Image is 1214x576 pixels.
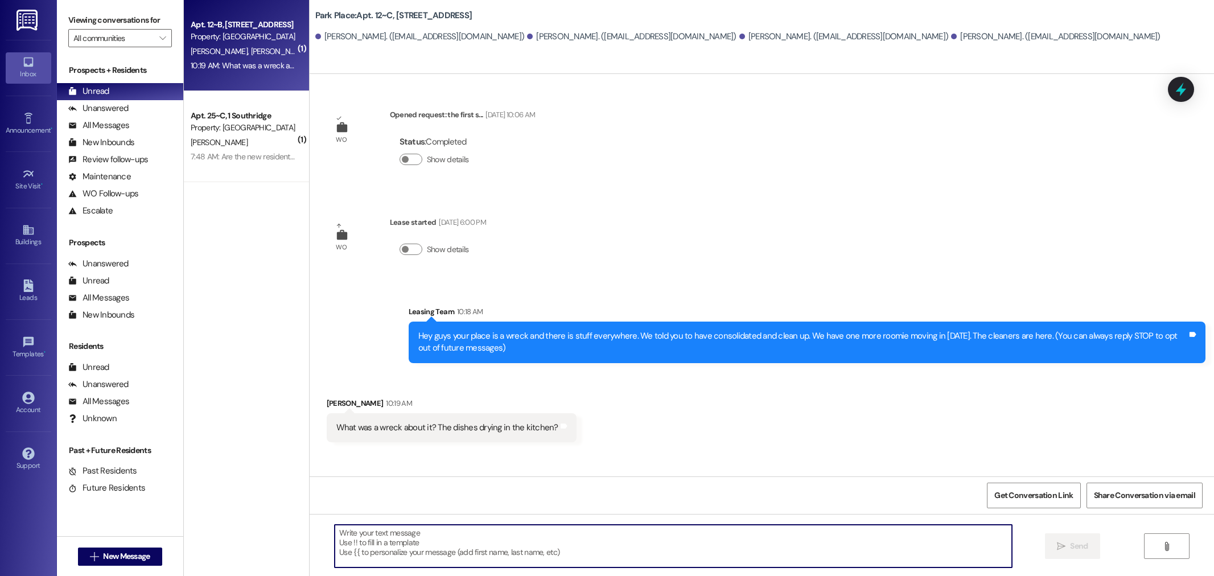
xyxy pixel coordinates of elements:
div: 10:19 AM: What was a wreck about it? The dishes drying in the kitchen? [191,60,425,71]
div: [PERSON_NAME]. ([EMAIL_ADDRESS][DOMAIN_NAME]) [527,31,736,43]
button: Send [1045,533,1100,559]
div: Apt. 25~C, 1 Southridge [191,110,296,122]
div: [PERSON_NAME]. ([EMAIL_ADDRESS][DOMAIN_NAME]) [951,31,1160,43]
div: Prospects [57,237,183,249]
div: Unanswered [68,258,129,270]
span: New Message [103,550,150,562]
div: Property: [GEOGRAPHIC_DATA] [191,31,296,43]
span: • [51,125,52,133]
div: Maintenance [68,171,131,183]
div: 7:48 AM: Are the new residents moving in [DATE]? [DATE]? [191,151,380,162]
div: Opened request: the first s... [390,109,536,125]
span: [PERSON_NAME] [250,46,311,56]
span: [PERSON_NAME] [191,137,248,147]
div: Unread [68,275,109,287]
div: All Messages [68,292,129,304]
span: • [44,348,46,356]
div: Unknown [68,413,117,425]
span: Send [1070,540,1088,552]
div: : Completed [400,133,474,151]
div: [PERSON_NAME]. ([EMAIL_ADDRESS][DOMAIN_NAME]) [739,31,949,43]
div: Lease started [390,216,486,232]
span: [PERSON_NAME] [191,46,251,56]
span: Share Conversation via email [1094,489,1195,501]
div: New Inbounds [68,137,134,149]
a: Leads [6,276,51,307]
b: Park Place: Apt. 12~C, [STREET_ADDRESS] [315,10,472,22]
div: 10:18 AM [454,306,483,318]
div: Property: [GEOGRAPHIC_DATA] [191,122,296,134]
div: [PERSON_NAME]. ([EMAIL_ADDRESS][DOMAIN_NAME]) [315,31,525,43]
div: All Messages [68,120,129,131]
label: Viewing conversations for [68,11,172,29]
div: Unread [68,361,109,373]
div: Apt. 12~B, [STREET_ADDRESS] [191,19,296,31]
div: [DATE] 6:00 PM [436,216,486,228]
div: Escalate [68,205,113,217]
input: All communities [73,29,154,47]
i:  [1162,542,1171,551]
a: Support [6,444,51,475]
a: Buildings [6,220,51,251]
span: • [41,180,43,188]
button: Share Conversation via email [1087,483,1203,508]
div: [PERSON_NAME] [327,397,577,413]
div: WO [336,134,347,146]
div: Future Residents [68,482,145,494]
i:  [1057,542,1065,551]
div: Residents [57,340,183,352]
a: Site Visit • [6,164,51,195]
div: WO Follow-ups [68,188,138,200]
div: What was a wreck about it? The dishes drying in the kitchen? [336,422,558,434]
button: New Message [78,548,162,566]
div: Unanswered [68,378,129,390]
div: Hey guys your place is a wreck and there is stuff everywhere. We told you to have consolidated an... [418,330,1187,355]
div: Prospects + Residents [57,64,183,76]
div: Unread [68,85,109,97]
b: Status [400,136,425,147]
a: Templates • [6,332,51,363]
div: Past + Future Residents [57,445,183,456]
div: Unanswered [68,102,129,114]
div: Past Residents [68,465,137,477]
label: Show details [427,244,469,256]
a: Account [6,388,51,419]
div: 10:19 AM [383,397,412,409]
img: ResiDesk Logo [17,10,40,31]
i:  [90,552,98,561]
button: Get Conversation Link [987,483,1080,508]
i:  [159,34,166,43]
div: New Inbounds [68,309,134,321]
div: [DATE] 10:06 AM [483,109,535,121]
span: Get Conversation Link [994,489,1073,501]
div: Review follow-ups [68,154,148,166]
a: Inbox [6,52,51,83]
div: Leasing Team [409,306,1205,322]
label: Show details [427,154,469,166]
div: All Messages [68,396,129,408]
div: WO [336,241,347,253]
